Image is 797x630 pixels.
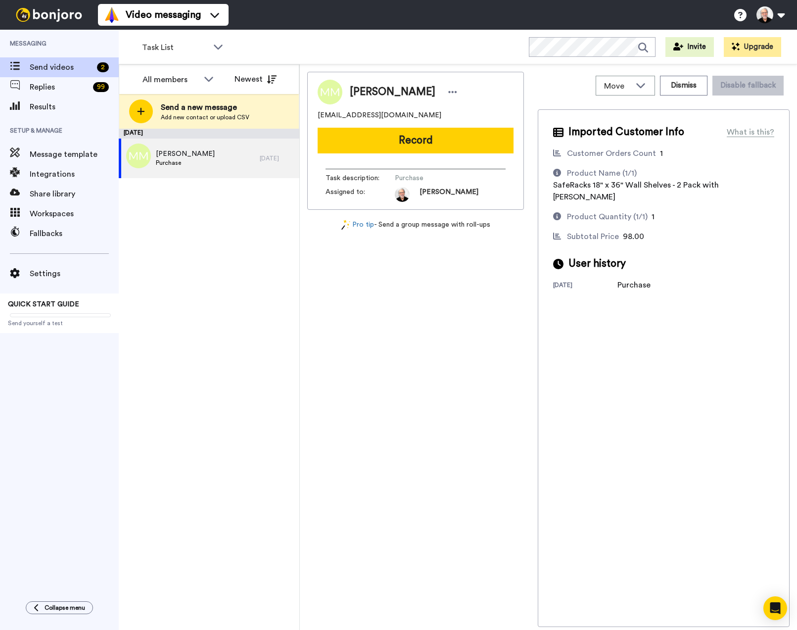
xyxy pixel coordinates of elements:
[568,256,626,271] span: User history
[93,82,109,92] div: 99
[567,211,648,223] div: Product Quantity (1/1)
[97,62,109,72] div: 2
[104,7,120,23] img: vm-color.svg
[341,220,350,230] img: magic-wand.svg
[567,231,619,242] div: Subtotal Price
[30,168,119,180] span: Integrations
[161,101,249,113] span: Send a new message
[350,85,435,99] span: [PERSON_NAME]
[318,110,441,120] span: [EMAIL_ADDRESS][DOMAIN_NAME]
[660,76,707,96] button: Dismiss
[568,125,684,140] span: Imported Customer Info
[665,37,714,57] button: Invite
[763,596,787,620] div: Open Intercom Messenger
[326,187,395,202] span: Assigned to:
[712,76,784,96] button: Disable fallback
[307,220,524,230] div: - Send a group message with roll-ups
[30,268,119,280] span: Settings
[553,181,719,201] span: SafeRacks 18" x 36" Wall Shelves - 2 Pack with [PERSON_NAME]
[660,149,663,157] span: 1
[652,213,655,221] span: 1
[395,187,410,202] img: 9dcee3bf-b959-414c-a580-4c76262a488a-1735067671.jpg
[227,69,284,89] button: Newest
[30,61,93,73] span: Send videos
[126,144,151,168] img: mm.png
[142,74,199,86] div: All members
[8,301,79,308] span: QUICK START GUIDE
[156,159,215,167] span: Purchase
[567,147,656,159] div: Customer Orders Count
[126,8,201,22] span: Video messaging
[318,128,514,153] button: Record
[161,113,249,121] span: Add new contact or upload CSV
[142,42,208,53] span: Task List
[30,188,119,200] span: Share library
[318,80,342,104] img: Image of Mudassir Muztar
[26,601,93,614] button: Collapse menu
[326,173,395,183] span: Task description :
[395,173,489,183] span: Purchase
[30,228,119,240] span: Fallbacks
[12,8,86,22] img: bj-logo-header-white.svg
[30,208,119,220] span: Workspaces
[156,149,215,159] span: [PERSON_NAME]
[553,281,617,291] div: [DATE]
[260,154,294,162] div: [DATE]
[119,129,299,139] div: [DATE]
[617,279,667,291] div: Purchase
[623,233,644,241] span: 98.00
[30,81,89,93] span: Replies
[724,37,781,57] button: Upgrade
[604,80,631,92] span: Move
[45,604,85,612] span: Collapse menu
[30,101,119,113] span: Results
[341,220,374,230] a: Pro tip
[727,126,774,138] div: What is this?
[567,167,637,179] div: Product Name (1/1)
[8,319,111,327] span: Send yourself a test
[420,187,478,202] span: [PERSON_NAME]
[30,148,119,160] span: Message template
